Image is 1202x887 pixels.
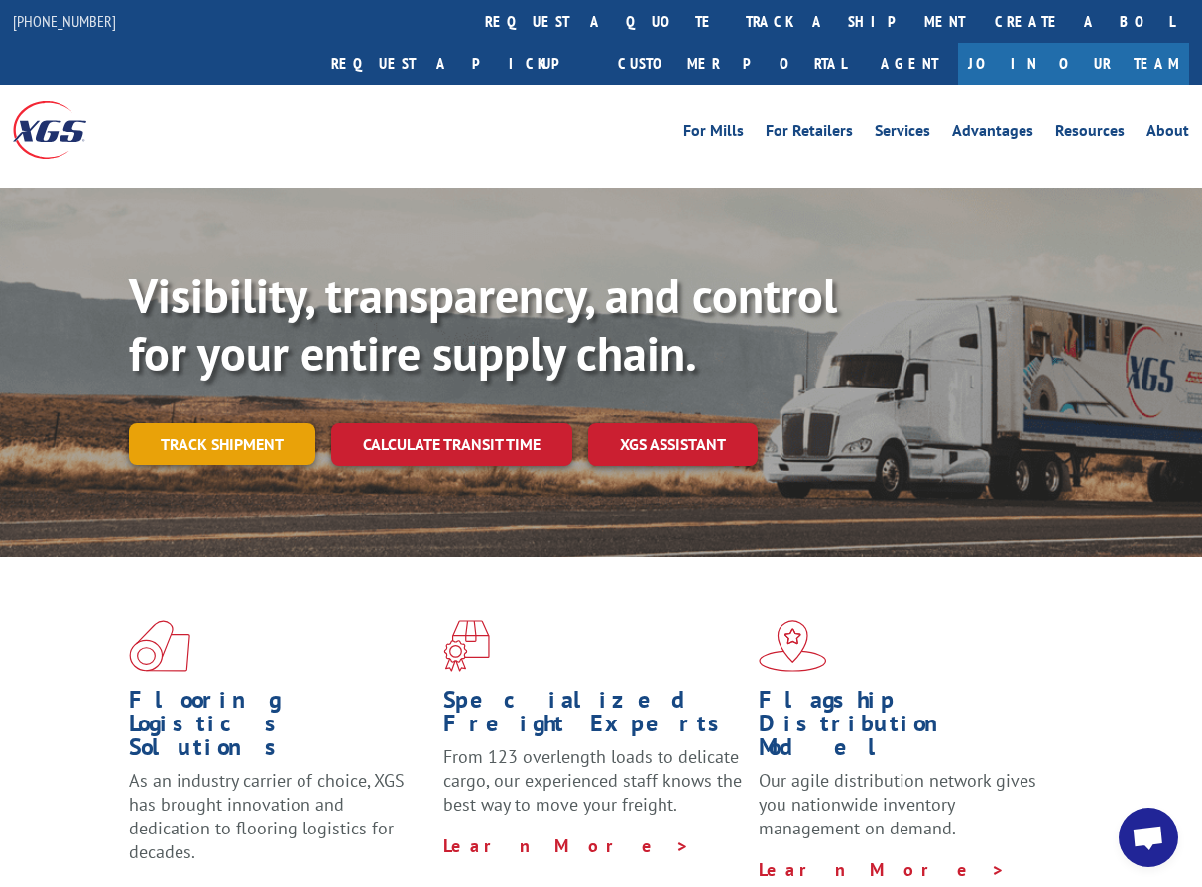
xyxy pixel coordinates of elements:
[759,769,1036,839] span: Our agile distribution network gives you nationwide inventory management on demand.
[759,620,827,672] img: xgs-icon-flagship-distribution-model-red
[683,123,744,145] a: For Mills
[331,423,572,466] a: Calculate transit time
[443,620,490,672] img: xgs-icon-focused-on-flooring-red
[759,688,1058,769] h1: Flagship Distribution Model
[443,688,743,745] h1: Specialized Freight Experts
[952,123,1033,145] a: Advantages
[129,265,837,384] b: Visibility, transparency, and control for your entire supply chain.
[1055,123,1125,145] a: Resources
[129,620,190,672] img: xgs-icon-total-supply-chain-intelligence-red
[588,423,758,466] a: XGS ASSISTANT
[129,423,315,465] a: Track shipment
[13,11,116,31] a: [PHONE_NUMBER]
[603,43,861,85] a: Customer Portal
[958,43,1189,85] a: Join Our Team
[443,745,743,833] p: From 123 overlength loads to delicate cargo, our experienced staff knows the best way to move you...
[129,688,428,769] h1: Flooring Logistics Solutions
[861,43,958,85] a: Agent
[129,769,405,862] span: As an industry carrier of choice, XGS has brought innovation and dedication to flooring logistics...
[443,834,690,857] a: Learn More >
[759,858,1006,881] a: Learn More >
[875,123,930,145] a: Services
[316,43,603,85] a: Request a pickup
[1119,808,1178,867] div: Open chat
[1146,123,1189,145] a: About
[766,123,853,145] a: For Retailers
